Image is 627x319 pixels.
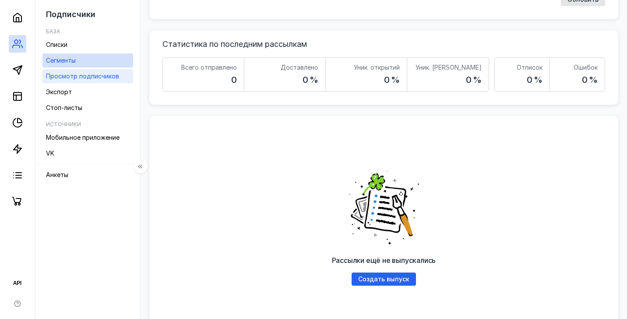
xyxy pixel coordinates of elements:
span: Уник. открытий [354,64,400,71]
div: 0 % [303,74,318,86]
span: Мобильное приложение [46,134,120,141]
a: Списки [42,38,133,52]
div: 0 % [582,74,598,86]
div: 0 % [527,74,542,86]
span: Создать выпуск [358,276,409,283]
a: VK [42,146,133,160]
span: Ошибок [574,64,598,71]
h5: Источники [46,121,81,128]
span: Отписок [517,64,542,71]
a: Экспорт [42,85,133,99]
a: Мобильное приложение [42,131,133,145]
span: Всего отправлено [181,64,237,71]
a: Сегменты [42,53,133,67]
span: Экспорт [46,88,72,96]
span: Подписчики [46,10,95,19]
a: Просмотр подписчиков [42,69,133,83]
span: VK [46,149,54,157]
span: Списки [46,41,67,48]
span: Просмотр подписчиков [46,72,119,80]
a: Стоп-листы [42,101,133,115]
div: 0 % [466,74,482,86]
span: Доставлено [281,64,318,71]
span: Статистика по последним рассылкам [162,39,307,49]
button: Создать выпуск [352,273,416,286]
span: Анкеты [46,171,68,178]
span: Уник. [PERSON_NAME] [416,64,482,71]
div: 0 [231,74,237,86]
span: Рассылки ещё не выпускались [332,256,436,265]
h5: База [46,28,60,35]
span: Стоп-листы [46,104,82,111]
a: Анкеты [42,168,133,182]
span: Сегменты [46,57,76,64]
div: 0 % [384,74,400,86]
